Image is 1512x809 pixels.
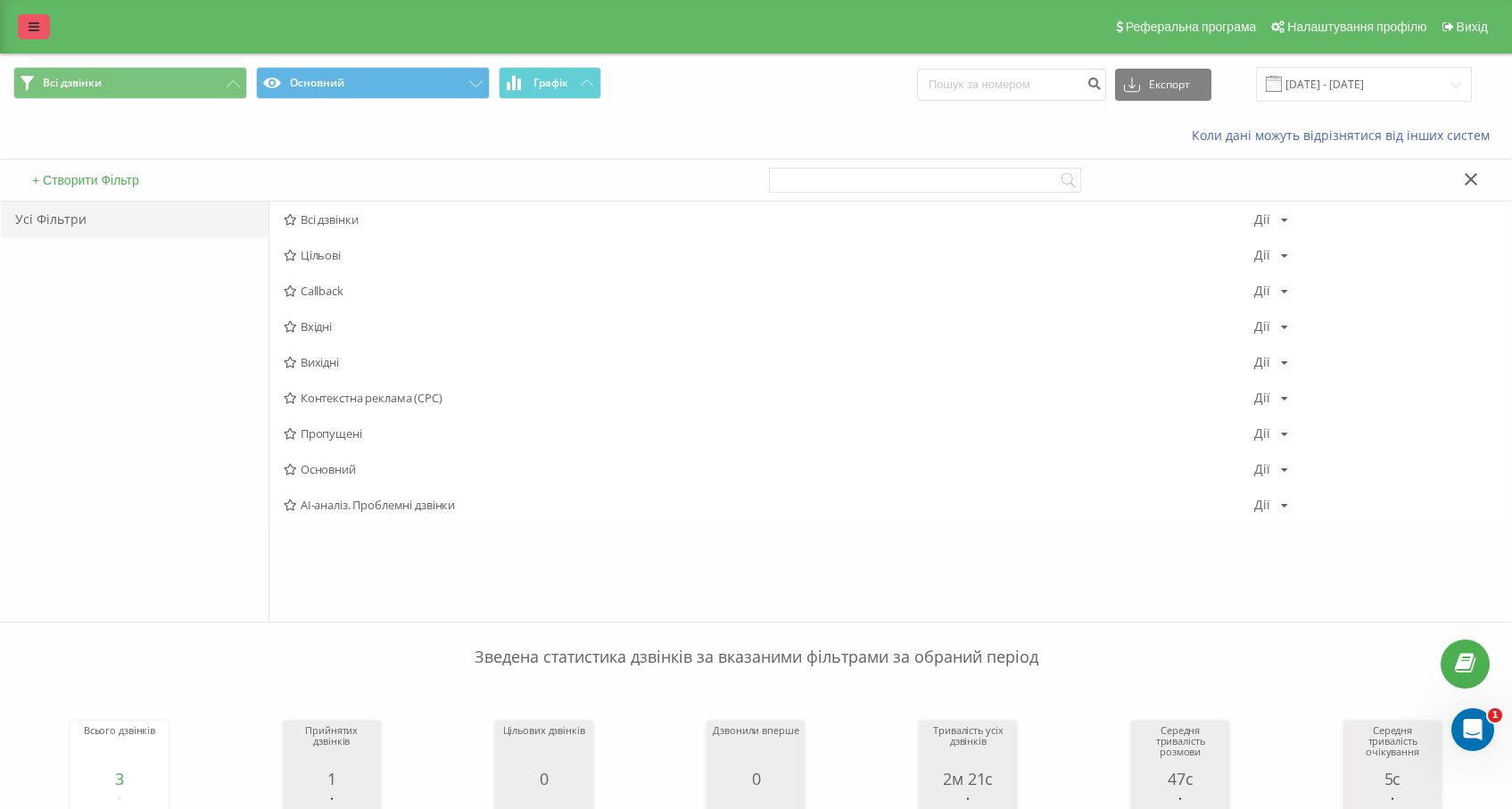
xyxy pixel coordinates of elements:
div: 3 [75,770,164,788]
div: Тривалість усіх дзвінків [923,725,1012,770]
span: Callback [284,285,1254,297]
p: Зведена статистика дзвінків за вказаними фільтрами за обраний період [13,610,1499,669]
span: Вихідні [284,356,1254,368]
span: Всі дзвінки [284,213,1254,226]
div: Дії [1254,249,1270,261]
div: 0 [711,770,800,788]
button: Експорт [1115,69,1211,101]
div: Дзвонили вперше [711,725,800,770]
input: Пошук за номером [917,69,1106,101]
button: Основний [256,67,490,99]
span: Вихід [1457,20,1488,34]
span: Основний [284,463,1254,475]
span: Всі дзвінки [43,76,102,90]
span: Вхідні [284,320,1254,333]
div: 2м 21с [923,770,1012,788]
span: AI-аналіз. Проблемні дзвінки [284,499,1254,511]
div: 47с [1136,770,1225,788]
span: Реферальна програма [1126,20,1257,34]
span: Контекстна реклама (CPC) [284,392,1254,404]
div: Дії [1254,285,1270,297]
span: Графік [533,77,568,89]
span: 1 [1488,708,1502,722]
div: Дії [1254,427,1270,440]
div: 5с [1348,770,1437,788]
div: Всього дзвінків [75,725,164,770]
div: Дії [1254,320,1270,333]
span: Цільові [284,249,1254,261]
a: Коли дані можуть відрізнятися вiд інших систем [1192,127,1499,144]
div: Дії [1254,356,1270,368]
span: Налаштування профілю [1287,20,1426,34]
div: Дії [1254,213,1270,226]
iframe: Intercom live chat [1451,708,1494,751]
div: Цільових дзвінків [500,725,589,770]
div: Усі Фільтри [1,202,269,237]
button: Закрити [1458,171,1484,190]
div: Прийнятих дзвінків [287,725,376,770]
div: Середня тривалість розмови [1136,725,1225,770]
div: 1 [287,770,376,788]
div: Дії [1254,392,1270,404]
div: Дії [1254,463,1270,475]
span: Пропущені [284,427,1254,440]
button: + Створити Фільтр [27,172,145,188]
div: Дії [1254,499,1270,511]
button: Графік [499,67,601,99]
div: 0 [500,770,589,788]
button: Всі дзвінки [13,67,247,99]
div: Середня тривалість очікування [1348,725,1437,770]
